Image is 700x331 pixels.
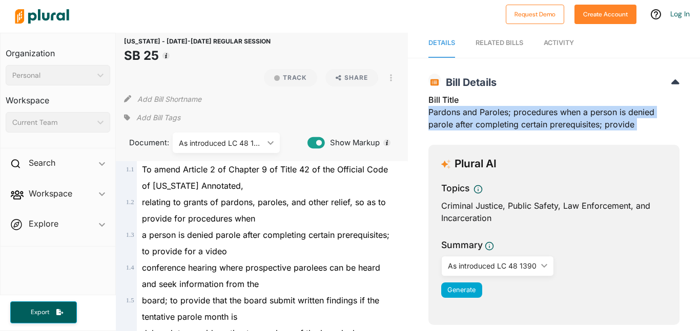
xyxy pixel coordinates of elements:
[10,301,77,323] button: Export
[325,137,380,148] span: Show Markup
[325,69,378,86] button: Share
[124,137,160,148] span: Document:
[544,29,574,58] a: Activity
[321,69,382,86] button: Share
[506,8,564,19] a: Request Demo
[12,117,93,128] div: Current Team
[126,198,134,206] span: 1 . 2
[161,51,171,60] div: Tooltip anchor
[142,230,389,256] span: a person is denied parole after completing certain prerequisites; to provide for a video
[544,39,574,47] span: Activity
[29,157,55,168] h2: Search
[124,47,271,65] h1: SB 25
[447,286,476,294] span: Generate
[506,5,564,24] button: Request Demo
[428,39,455,47] span: Details
[142,262,380,289] span: conference hearing where prospective parolees can be heard and seek information from the
[448,260,537,271] div: As introduced LC 48 1390
[126,166,134,173] span: 1 . 1
[6,38,110,61] h3: Organization
[382,138,392,147] div: Tooltip anchor
[428,94,680,137] div: Pardons and Paroles; procedures when a person is denied parole after completing certain prerequis...
[126,264,134,271] span: 1 . 4
[142,197,386,224] span: relating to grants of pardons, paroles, and other relief, so as to provide for procedures when
[574,5,636,24] button: Create Account
[12,70,93,81] div: Personal
[142,295,379,322] span: board; to provide that the board submit written findings if the tentative parole month is
[441,76,497,89] span: Bill Details
[137,91,201,107] button: Add Bill Shortname
[428,29,455,58] a: Details
[476,38,523,48] div: RELATED BILLS
[428,94,680,106] h3: Bill Title
[126,231,134,238] span: 1 . 3
[179,138,263,148] div: As introduced LC 48 1390
[476,29,523,58] a: RELATED BILLS
[142,164,388,191] span: To amend Article 2 of Chapter 9 of Title 42 of the Official Code of [US_STATE] Annotated,
[455,158,497,170] h3: Plural AI
[670,9,690,18] a: Log In
[24,308,56,317] span: Export
[126,297,134,304] span: 1 . 5
[264,69,317,86] button: Track
[124,110,180,125] div: Add tags
[441,200,667,224] div: Criminal Justice, Public Safety, Law Enforcement, and Incarceration
[136,113,180,123] span: Add Bill Tags
[574,8,636,19] a: Create Account
[6,85,110,108] h3: Workspace
[441,282,482,298] button: Generate
[124,37,271,45] span: [US_STATE] - [DATE]-[DATE] REGULAR SESSION
[441,238,483,252] h3: Summary
[441,182,469,195] h3: Topics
